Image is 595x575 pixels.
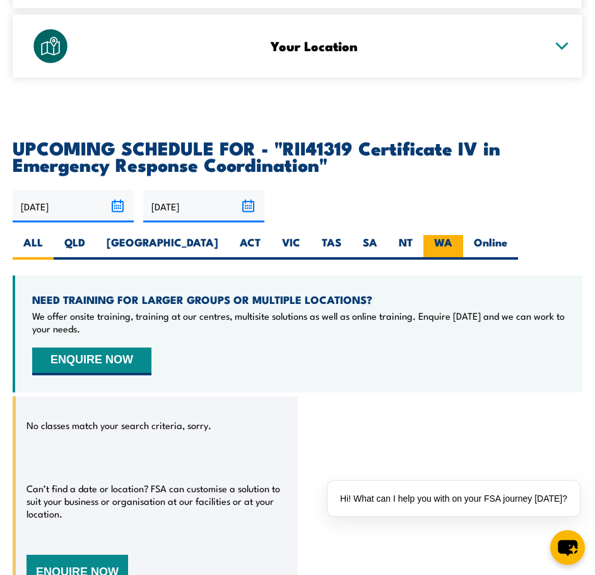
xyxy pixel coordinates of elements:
[13,235,54,260] label: ALL
[32,348,151,375] button: ENQUIRE NOW
[229,235,271,260] label: ACT
[311,235,352,260] label: TAS
[13,190,134,222] input: From date
[27,482,284,520] p: Can’t find a date or location? FSA can customise a solution to suit your business or organisation...
[423,235,463,260] label: WA
[550,530,585,565] button: chat-button
[388,235,423,260] label: NT
[54,235,96,260] label: QLD
[96,235,229,260] label: [GEOGRAPHIC_DATA]
[271,235,311,260] label: VIC
[327,481,580,516] div: Hi! What can I help you with on your FSA journey [DATE]?
[32,310,565,335] p: We offer onsite training, training at our centres, multisite solutions as well as online training...
[32,293,565,306] h4: NEED TRAINING FOR LARGER GROUPS OR MULTIPLE LOCATIONS?
[84,39,545,53] h3: Your Location
[13,139,582,172] h2: UPCOMING SCHEDULE FOR - "RII41319 Certificate IV in Emergency Response Coordination"
[463,235,518,260] label: Online
[352,235,388,260] label: SA
[27,419,211,432] p: No classes match your search criteria, sorry.
[143,190,264,222] input: To date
